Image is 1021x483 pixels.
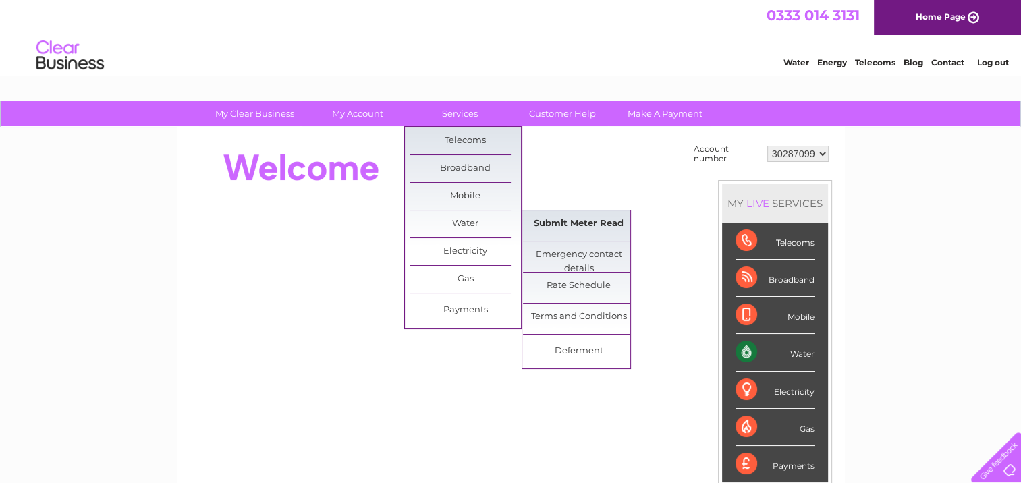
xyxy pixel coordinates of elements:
[855,57,895,67] a: Telecoms
[523,304,634,331] a: Terms and Conditions
[192,7,830,65] div: Clear Business is a trading name of Verastar Limited (registered in [GEOGRAPHIC_DATA] No. 3667643...
[302,101,413,126] a: My Account
[36,35,105,76] img: logo.png
[736,297,815,334] div: Mobile
[410,183,521,210] a: Mobile
[523,210,634,237] a: Submit Meter Read
[609,101,721,126] a: Make A Payment
[690,141,764,167] td: Account number
[767,7,860,24] a: 0333 014 3131
[410,210,521,237] a: Water
[523,241,634,268] a: Emergency contact details
[976,57,1008,67] a: Log out
[523,338,634,365] a: Deferment
[904,57,923,67] a: Blog
[410,297,521,324] a: Payments
[523,273,634,300] a: Rate Schedule
[931,57,964,67] a: Contact
[199,101,310,126] a: My Clear Business
[736,409,815,446] div: Gas
[410,266,521,293] a: Gas
[507,101,618,126] a: Customer Help
[410,238,521,265] a: Electricity
[736,334,815,371] div: Water
[736,372,815,409] div: Electricity
[404,101,516,126] a: Services
[736,446,815,482] div: Payments
[736,223,815,260] div: Telecoms
[410,127,521,154] a: Telecoms
[722,184,828,223] div: MY SERVICES
[410,155,521,182] a: Broadband
[817,57,847,67] a: Energy
[783,57,809,67] a: Water
[736,260,815,297] div: Broadband
[744,197,772,210] div: LIVE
